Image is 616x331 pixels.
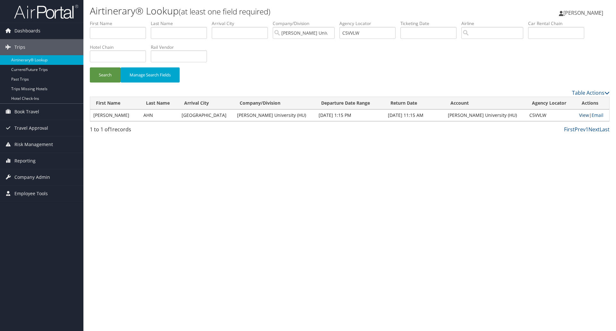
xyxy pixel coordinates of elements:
[14,136,53,152] span: Risk Management
[526,109,576,121] td: C5VVLW
[151,20,212,27] label: Last Name
[14,120,48,136] span: Travel Approval
[563,9,603,16] span: [PERSON_NAME]
[339,20,400,27] label: Agency Locator
[461,20,528,27] label: Airline
[90,126,213,136] div: 1 to 1 of records
[178,97,234,109] th: Arrival City: activate to sort column ascending
[234,109,315,121] td: [PERSON_NAME] University (HU)
[90,44,151,50] label: Hotel Chain
[14,153,36,169] span: Reporting
[528,20,589,27] label: Car Rental Chain
[559,3,610,22] a: [PERSON_NAME]
[445,109,526,121] td: [PERSON_NAME] University (HU)
[14,4,78,19] img: airportal-logo.png
[14,186,48,202] span: Employee Tools
[586,126,588,133] a: 1
[151,44,212,50] label: Rail Vendor
[178,109,234,121] td: [GEOGRAPHIC_DATA]
[234,97,315,109] th: Company/Division
[445,97,526,109] th: Account: activate to sort column ascending
[564,126,575,133] a: First
[90,4,436,18] h1: Airtinerary® Lookup
[385,97,445,109] th: Return Date: activate to sort column ascending
[576,97,609,109] th: Actions
[179,6,270,17] small: (at least one field required)
[109,126,112,133] span: 1
[273,20,339,27] label: Company/Division
[14,23,40,39] span: Dashboards
[315,109,384,121] td: [DATE] 1:15 PM
[90,20,151,27] label: First Name
[212,20,273,27] label: Arrival City
[579,112,589,118] a: View
[14,169,50,185] span: Company Admin
[588,126,600,133] a: Next
[400,20,461,27] label: Ticketing Date
[576,109,609,121] td: |
[90,97,140,109] th: First Name: activate to sort column ascending
[90,109,140,121] td: [PERSON_NAME]
[14,39,25,55] span: Trips
[592,112,603,118] a: Email
[140,109,178,121] td: AHN
[575,126,586,133] a: Prev
[526,97,576,109] th: Agency Locator: activate to sort column ascending
[90,67,121,83] button: Search
[14,104,39,120] span: Book Travel
[315,97,384,109] th: Departure Date Range: activate to sort column descending
[572,89,610,96] a: Table Actions
[385,109,445,121] td: [DATE] 11:15 AM
[600,126,610,133] a: Last
[121,67,180,83] button: Manage Search Fields
[140,97,178,109] th: Last Name: activate to sort column ascending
